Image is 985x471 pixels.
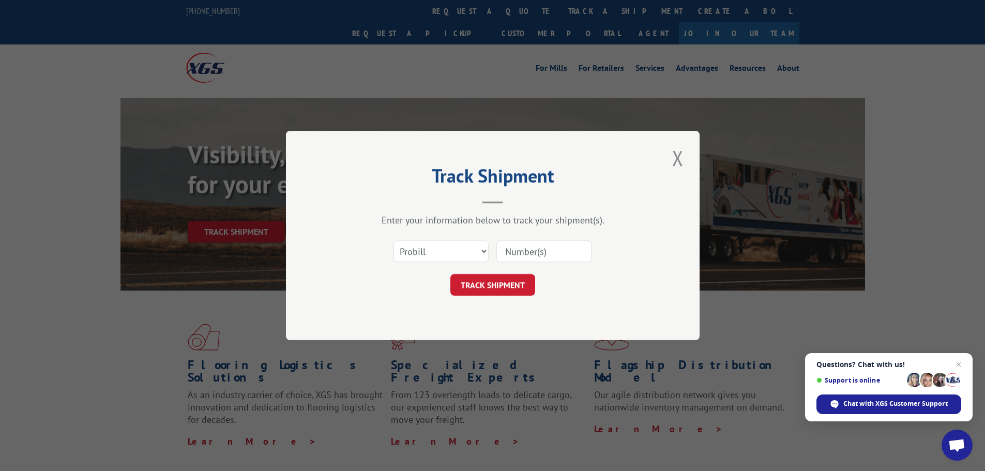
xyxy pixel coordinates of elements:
h2: Track Shipment [338,169,648,188]
span: Chat with XGS Customer Support [843,399,948,408]
a: Open chat [942,430,973,461]
div: Enter your information below to track your shipment(s). [338,214,648,226]
button: Close modal [669,144,687,172]
input: Number(s) [496,240,592,262]
span: Chat with XGS Customer Support [816,394,961,414]
span: Support is online [816,376,903,384]
button: TRACK SHIPMENT [450,274,535,296]
span: Questions? Chat with us! [816,360,961,369]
